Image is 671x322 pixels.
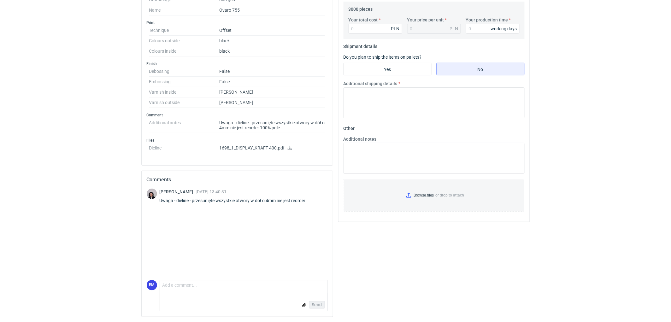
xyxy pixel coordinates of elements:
label: Your price per unit [407,17,444,23]
dt: Debossing [149,66,220,77]
h3: Files [147,138,328,143]
h2: Comments [147,176,328,184]
dt: Dieline [149,143,220,155]
legend: Shipment details [344,41,378,49]
div: Ewelina Macek [147,280,157,290]
span: Send [312,303,322,307]
div: PLN [391,26,400,32]
div: PLN [450,26,458,32]
dt: Colours inside [149,46,220,56]
label: Yes [344,63,432,75]
dd: False [220,66,325,77]
dt: Name [149,5,220,15]
h3: Finish [147,61,328,66]
dd: Uwaga - dieline - przesunięte wszystkie otwory w dół o 4mm nie jest reorder 100% pqle [220,118,325,133]
label: or drop to attach [344,179,524,211]
dd: Offset [220,25,325,36]
h3: Comment [147,113,328,118]
dt: Colours outside [149,36,220,46]
label: Your total cost [349,17,378,23]
dt: Varnish inside [149,87,220,97]
label: Additional shipping details [344,80,397,87]
label: No [437,63,525,75]
legend: 3000 pieces [349,4,373,12]
input: 0 [466,24,520,34]
div: Uwaga - dieline - przesunięte wszystkie otwory w dół o 4mm nie jest reorder [160,197,313,204]
h3: Print [147,20,328,25]
figcaption: EM [147,280,157,290]
button: Send [309,301,325,309]
dd: black [220,46,325,56]
dd: black [220,36,325,46]
dd: Ovaro 755 [220,5,325,15]
dt: Embossing [149,77,220,87]
label: Your production time [466,17,508,23]
dt: Technique [149,25,220,36]
dd: [PERSON_NAME] [220,97,325,108]
input: 0 [349,24,402,34]
dt: Varnish outside [149,97,220,108]
p: 1698_1_DISPLAY_KRAFT 400.pdf [220,145,325,151]
span: [PERSON_NAME] [160,189,196,194]
img: Sebastian Markut [147,189,157,199]
legend: Other [344,123,355,131]
div: working days [491,26,517,32]
dd: False [220,77,325,87]
label: Do you plan to ship the items on pallets? [344,55,422,60]
label: Additional notes [344,136,377,142]
dd: [PERSON_NAME] [220,87,325,97]
span: [DATE] 13:40:31 [196,189,227,194]
dt: Additional notes [149,118,220,133]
